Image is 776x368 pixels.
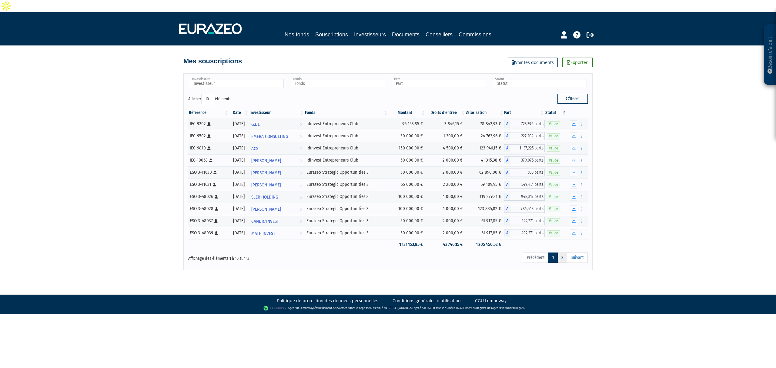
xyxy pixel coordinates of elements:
[388,154,426,166] td: 50 000,00 €
[504,217,545,225] div: A - Eurazeo Strategic Opportunities 3
[306,169,386,176] div: Eurazeo Strategic Opportunities 3
[476,306,524,310] a: Registre des agents financiers (Regafi)
[504,144,510,152] span: A
[504,217,510,225] span: A
[249,142,304,154] a: ACS
[466,142,504,154] td: 123 946,15 €
[207,122,211,126] i: [Français] Personne physique
[567,253,588,263] a: Suivant
[510,132,545,140] span: 227,204 parts
[214,219,218,223] i: [Français] Personne physique
[306,206,386,212] div: Eurazeo Strategic Opportunities 3
[547,230,560,236] span: Valide
[249,108,304,118] th: Investisseur: activer pour trier la colonne par ordre croissant
[504,120,545,128] div: A - Idinvest Entrepreneurs Club
[249,118,304,130] a: G.DL
[231,169,247,176] div: [DATE]
[251,216,279,227] span: CANDIC'INVEST
[466,154,504,166] td: 41 315,38 €
[251,119,260,130] span: G.DL
[388,108,426,118] th: Montant: activer pour trier la colonne par ordre croissant
[466,130,504,142] td: 24 762,96 €
[504,144,545,152] div: A - Idinvest Entrepreneurs Club
[231,181,247,188] div: [DATE]
[249,191,304,203] a: SLER HOLDING
[388,239,426,250] td: 1 131 153,85 €
[388,191,426,203] td: 100 000,00 €
[300,192,302,203] i: Voir l'investisseur
[504,156,510,164] span: A
[190,218,227,224] div: ESO 3-48037
[547,146,560,151] span: Valide
[251,204,281,215] span: [PERSON_NAME]
[207,146,211,150] i: [Français] Personne physique
[466,108,504,118] th: Valorisation: activer pour trier la colonne par ordre croissant
[388,142,426,154] td: 150 000,00 €
[315,30,348,40] a: Souscriptions
[547,121,560,127] span: Valide
[388,118,426,130] td: 96 153,85 €
[306,157,386,163] div: Idinvest Entrepreneurs Club
[300,204,302,215] i: Voir l'investisseur
[504,169,545,176] div: A - Eurazeo Strategic Opportunities 3
[547,133,560,139] span: Valide
[547,182,560,188] span: Valide
[562,58,593,67] a: Exporter
[190,193,227,200] div: ESO 3-48026
[426,203,466,215] td: 4 000,00 €
[6,305,770,311] div: - Agent de (établissement de paiement dont le siège social est situé au [STREET_ADDRESS], agréé p...
[547,170,560,176] span: Valide
[547,218,560,224] span: Valide
[251,131,288,142] span: EMERA CONSULTING
[306,121,386,127] div: Idinvest Entrepreneurs Club
[393,298,461,304] a: Conditions générales d'utilisation
[466,179,504,191] td: 69 109,95 €
[504,132,545,140] div: A - Idinvest Entrepreneurs Club
[510,193,545,201] span: 948,317 parts
[183,58,242,65] h4: Mes souscriptions
[190,206,227,212] div: ESO 3-48028
[426,191,466,203] td: 4 000,00 €
[249,166,304,179] a: [PERSON_NAME]
[466,227,504,239] td: 61 917,85 €
[510,205,545,213] span: 984,543 parts
[306,218,386,224] div: Eurazeo Strategic Opportunities 3
[285,30,309,39] a: Nos fonds
[510,181,545,189] span: 549,451 parts
[547,206,560,212] span: Valide
[306,181,386,188] div: Eurazeo Strategic Opportunities 3
[190,169,227,176] div: ESO 3-11630
[215,231,218,235] i: [Français] Personne physique
[767,28,774,82] p: Besoin d'aide ?
[504,120,510,128] span: A
[231,121,247,127] div: [DATE]
[354,30,386,39] a: Investisseurs
[459,30,491,39] a: Commissions
[547,158,560,163] span: Valide
[277,298,378,304] a: Politique de protection des données personnelles
[504,193,545,201] div: A - Eurazeo Strategic Opportunities 3
[388,203,426,215] td: 100 000,00 €
[190,157,227,163] div: IEC-10063
[251,155,281,166] span: [PERSON_NAME]
[300,119,302,130] i: Voir l'investisseur
[426,215,466,227] td: 2 000,00 €
[510,156,545,164] span: 379,075 parts
[306,133,386,139] div: Idinvest Entrepreneurs Club
[231,133,247,139] div: [DATE]
[300,155,302,166] i: Voir l'investisseur
[504,205,510,213] span: A
[213,183,216,186] i: [Français] Personne physique
[466,191,504,203] td: 119 279,31 €
[388,166,426,179] td: 50 000,00 €
[300,228,302,239] i: Voir l'investisseur
[299,306,313,310] a: Lemonway
[510,169,545,176] span: 500 parts
[231,145,247,151] div: [DATE]
[188,252,350,262] div: Affichage des éléments 1 à 10 sur 13
[557,94,588,104] button: Reset
[504,181,545,189] div: A - Eurazeo Strategic Opportunities 3
[251,167,281,179] span: [PERSON_NAME]
[229,108,249,118] th: Date: activer pour trier la colonne par ordre croissant
[466,203,504,215] td: 123 835,82 €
